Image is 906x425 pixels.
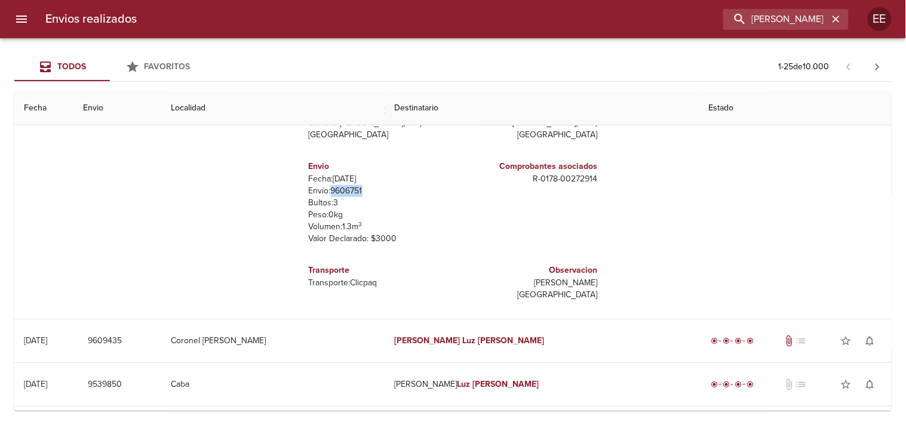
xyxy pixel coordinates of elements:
[385,91,699,125] th: Destinatario
[385,363,699,406] td: [PERSON_NAME]
[458,264,598,277] h6: Observacion
[858,372,882,396] button: Activar notificaciones
[863,53,892,81] span: Pagina siguiente
[868,7,892,31] div: Abrir información de usuario
[45,10,137,29] h6: Envios realizados
[723,381,730,388] span: radio_button_checked
[473,379,539,389] em: [PERSON_NAME]
[834,372,858,396] button: Agregar a favoritos
[747,381,754,388] span: radio_button_checked
[478,335,545,346] em: [PERSON_NAME]
[88,334,122,349] span: 9609435
[723,9,828,30] input: buscar
[784,335,796,347] span: Tiene documentos adjuntos
[309,129,449,141] p: [GEOGRAPHIC_DATA]
[309,173,449,185] p: Fecha: [DATE]
[840,378,852,390] span: star_border
[73,91,161,125] th: Envio
[161,319,385,362] td: Coronel [PERSON_NAME]
[83,330,127,352] button: 9609435
[145,61,191,72] span: Favoritos
[723,337,730,344] span: radio_button_checked
[7,5,36,33] button: menu
[735,337,742,344] span: radio_button_checked
[864,378,876,390] span: notifications_none
[840,335,852,347] span: star_border
[161,91,385,125] th: Localidad
[708,335,756,347] div: Entregado
[457,379,471,389] em: Luz
[779,61,830,73] p: 1 - 25 de 10.000
[463,335,476,346] em: Luz
[88,377,122,392] span: 9539850
[24,335,47,346] div: [DATE]
[161,363,385,406] td: Caba
[24,379,47,389] div: [DATE]
[458,277,598,301] p: [PERSON_NAME] [GEOGRAPHIC_DATA]
[796,378,807,390] span: No tiene pedido asociado
[784,378,796,390] span: No tiene documentos adjuntos
[864,335,876,347] span: notifications_none
[699,91,892,125] th: Estado
[309,221,449,233] p: Volumen: 1.3 m
[834,329,858,353] button: Agregar a favoritos
[458,129,598,141] p: [GEOGRAPHIC_DATA]
[858,329,882,353] button: Activar notificaciones
[359,220,363,228] sup: 3
[708,378,756,390] div: Entregado
[394,335,460,346] em: [PERSON_NAME]
[57,61,86,72] span: Todos
[711,381,718,388] span: radio_button_checked
[309,197,449,209] p: Bultos: 3
[458,173,598,185] p: R - 0178 - 00272914
[868,7,892,31] div: EE
[796,335,807,347] span: No tiene pedido asociado
[735,381,742,388] span: radio_button_checked
[83,374,127,396] button: 9539850
[711,337,718,344] span: radio_button_checked
[14,91,73,125] th: Fecha
[309,185,449,197] p: Envío: 9606751
[309,209,449,221] p: Peso: 0 kg
[309,160,449,173] h6: Envio
[14,53,205,81] div: Tabs Envios
[309,277,449,289] p: Transporte: Clicpaq
[458,160,598,173] h6: Comprobantes asociados
[747,337,754,344] span: radio_button_checked
[834,60,863,72] span: Pagina anterior
[309,233,449,245] p: Valor Declarado: $ 3000
[309,264,449,277] h6: Transporte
